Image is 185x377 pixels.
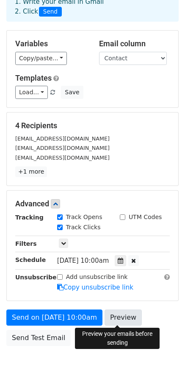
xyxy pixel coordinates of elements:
[15,256,46,263] strong: Schedule
[15,214,44,221] strong: Tracking
[15,135,110,142] small: [EMAIL_ADDRESS][DOMAIN_NAME]
[15,166,47,177] a: +1 more
[143,336,185,377] iframe: Chat Widget
[15,199,170,208] h5: Advanced
[57,284,133,291] a: Copy unsubscribe link
[15,240,37,247] strong: Filters
[15,274,57,281] strong: Unsubscribe
[66,213,102,222] label: Track Opens
[6,330,71,346] a: Send Test Email
[129,213,162,222] label: UTM Codes
[105,309,142,326] a: Preview
[39,7,62,17] span: Send
[66,273,128,281] label: Add unsubscribe link
[75,328,160,349] div: Preview your emails before sending
[15,86,48,99] a: Load...
[15,145,110,151] small: [EMAIL_ADDRESS][DOMAIN_NAME]
[61,86,83,99] button: Save
[15,52,67,65] a: Copy/paste...
[15,155,110,161] small: [EMAIL_ADDRESS][DOMAIN_NAME]
[15,73,52,82] a: Templates
[15,39,86,48] h5: Variables
[99,39,170,48] h5: Email column
[6,309,102,326] a: Send on [DATE] 10:00am
[57,257,109,264] span: [DATE] 10:00am
[15,121,170,130] h5: 4 Recipients
[66,223,101,232] label: Track Clicks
